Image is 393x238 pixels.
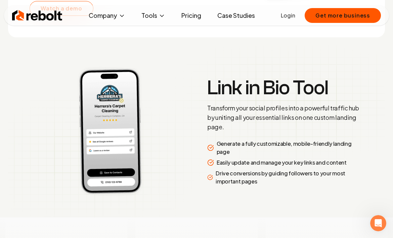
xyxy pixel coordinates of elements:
a: Watch a demo [30,1,93,16]
p: Easily update and manage your key links and content [217,159,347,167]
button: Get more business [305,8,381,23]
iframe: Intercom live chat [370,215,386,231]
p: Drive conversions by guiding followers to your most important pages [216,169,363,185]
a: Pricing [176,9,207,22]
img: Social Preview [26,63,189,200]
button: Company [83,9,131,22]
h3: Link in Bio Tool [207,78,363,98]
p: Generate a fully customizable, mobile-friendly landing page [217,140,363,156]
img: Rebolt Logo [12,9,62,22]
p: Transform your social profiles into a powerful traffic hub by uniting all your essential links on... [207,103,363,132]
a: Case Studies [212,9,260,22]
button: Tools [136,9,171,22]
img: Product [8,45,385,217]
a: Login [281,11,295,20]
